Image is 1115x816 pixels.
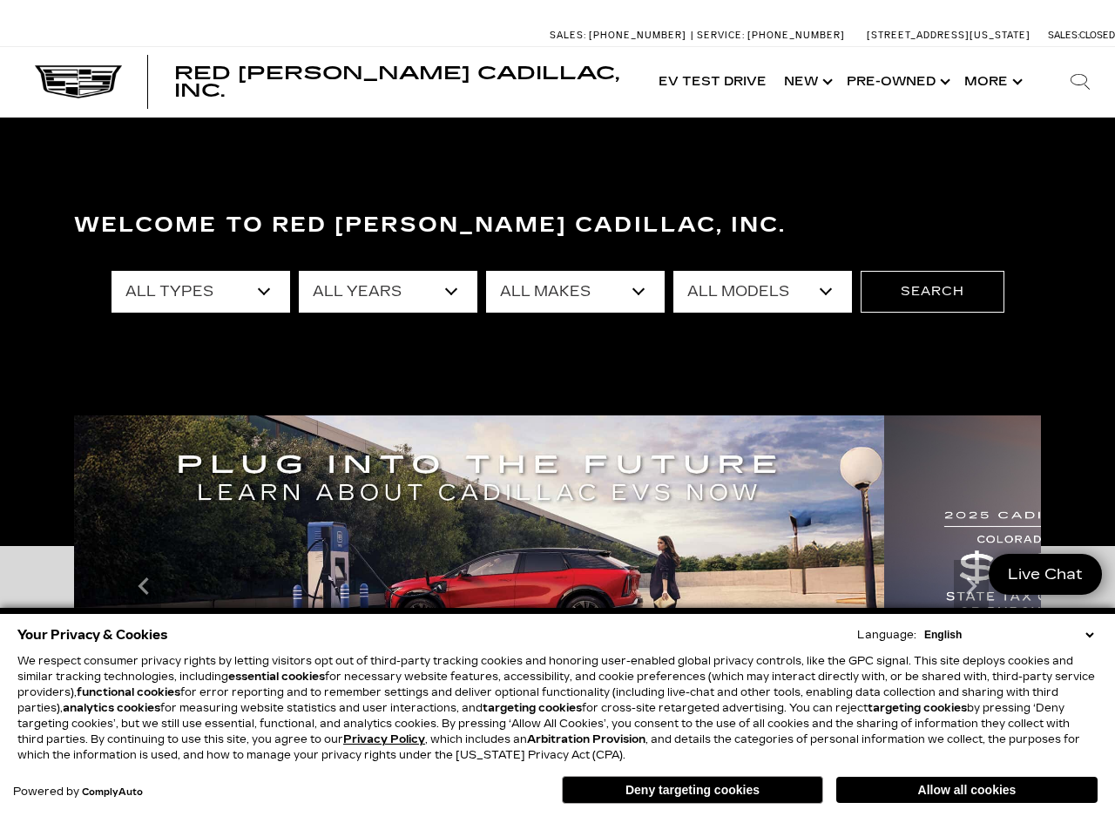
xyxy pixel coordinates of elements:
div: Previous [126,560,161,612]
button: Deny targeting cookies [562,776,823,804]
strong: analytics cookies [63,702,160,714]
div: Powered by [13,786,143,798]
button: Allow all cookies [836,777,1098,803]
a: Privacy Policy [343,733,425,745]
span: Sales: [1048,30,1079,41]
select: Filter by model [673,271,852,313]
select: Filter by year [299,271,477,313]
a: New [775,47,838,117]
img: ev-blog-post-banners-correctedcorrected [74,415,884,758]
a: Service: [PHONE_NUMBER] [691,30,849,40]
a: Sales: [PHONE_NUMBER] [550,30,691,40]
span: [PHONE_NUMBER] [747,30,845,41]
a: Red [PERSON_NAME] Cadillac, Inc. [174,64,632,99]
select: Filter by type [111,271,290,313]
a: [STREET_ADDRESS][US_STATE] [867,30,1031,41]
strong: essential cookies [228,671,325,683]
button: Search [861,271,1004,313]
strong: Arbitration Provision [527,733,645,745]
span: Closed [1079,30,1115,41]
strong: targeting cookies [868,702,967,714]
strong: targeting cookies [483,702,582,714]
span: Live Chat [999,564,1091,584]
span: Red [PERSON_NAME] Cadillac, Inc. [174,63,619,101]
select: Filter by make [486,271,665,313]
div: Next [954,560,989,612]
span: [PHONE_NUMBER] [589,30,686,41]
button: More [956,47,1028,117]
a: Live Chat [989,554,1102,595]
select: Language Select [920,627,1098,643]
strong: functional cookies [77,686,180,698]
span: Sales: [550,30,586,41]
p: We respect consumer privacy rights by letting visitors opt out of third-party tracking cookies an... [17,653,1098,763]
span: Service: [697,30,745,41]
a: EV Test Drive [650,47,775,117]
span: Your Privacy & Cookies [17,623,168,647]
img: Cadillac Dark Logo with Cadillac White Text [35,65,122,98]
a: ComplyAuto [82,787,143,798]
div: Language: [857,630,916,640]
a: Pre-Owned [838,47,956,117]
h3: Welcome to Red [PERSON_NAME] Cadillac, Inc. [74,208,1041,243]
